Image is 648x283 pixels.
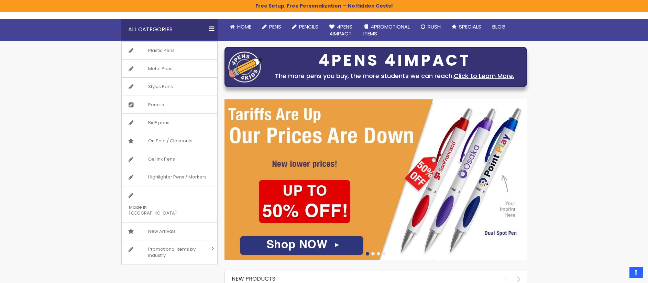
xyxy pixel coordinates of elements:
[122,60,217,78] a: Metal Pens
[266,71,523,81] div: The more pens you buy, the more students we can reach.
[122,186,217,222] a: Made in [GEOGRAPHIC_DATA]
[122,222,217,240] a: New Arrivals
[141,132,199,150] span: On Sale / Closeouts
[122,96,217,114] a: Pencils
[487,19,511,34] a: Blog
[141,96,171,114] span: Pencils
[459,23,481,30] span: Specials
[428,23,441,30] span: Rush
[122,198,200,222] span: Made in [GEOGRAPHIC_DATA]
[122,150,217,168] a: Gel Ink Pens
[122,42,217,59] a: Plastic Pens
[237,23,251,30] span: Home
[224,99,527,260] img: /cheap-promotional-products.html
[141,78,180,96] span: Stylus Pens
[141,240,209,264] span: Promotional Items by Industry
[121,19,218,40] div: All Categories
[122,114,217,132] a: Bic® pens
[122,78,217,96] a: Stylus Pens
[228,51,263,83] img: four_pen_logo.png
[224,19,257,34] a: Home
[454,72,514,80] a: Click to Learn More.
[269,23,281,30] span: Pens
[141,222,183,240] span: New Arrivals
[266,53,523,68] div: 4PENS 4IMPACT
[446,19,487,34] a: Specials
[299,23,318,30] span: Pencils
[141,150,182,168] span: Gel Ink Pens
[358,19,415,42] a: 4PROMOTIONALITEMS
[122,240,217,264] a: Promotional Items by Industry
[122,132,217,150] a: On Sale / Closeouts
[141,114,176,132] span: Bic® pens
[363,23,410,37] span: 4PROMOTIONAL ITEMS
[257,19,287,34] a: Pens
[287,19,324,34] a: Pencils
[324,19,358,42] a: 4Pens4impact
[492,23,506,30] span: Blog
[141,60,179,78] span: Metal Pens
[415,19,446,34] a: Rush
[122,168,217,186] a: Highlighter Pens / Markers
[141,42,182,59] span: Plastic Pens
[232,275,275,283] span: New Products
[329,23,352,37] span: 4Pens 4impact
[629,267,643,278] a: Top
[141,168,213,186] span: Highlighter Pens / Markers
